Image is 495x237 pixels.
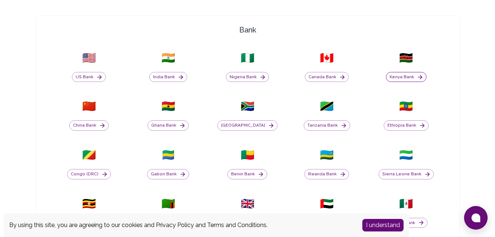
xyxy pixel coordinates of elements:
span: 🇸🇱 [399,148,413,162]
span: 🇺🇸 [82,51,96,65]
button: [GEOGRAPHIC_DATA] [217,120,278,131]
span: 🇪🇹 [399,100,413,113]
button: China Bank [69,120,109,131]
span: 🇲🇽 [399,197,413,210]
span: 🇿🇲 [161,197,175,210]
button: Sierra Leone Bank [379,169,434,179]
button: Open chat window [464,206,488,230]
button: Ethiopia Bank [384,120,429,131]
span: 🇰🇪 [399,51,413,65]
span: 🇿🇦 [241,100,254,113]
button: Canada Bank [305,72,349,82]
span: 🇬🇧 [241,197,254,210]
span: 🇬🇭 [161,100,175,113]
span: 🇹🇿 [320,100,334,113]
span: 🇺🇬 [82,197,96,210]
button: Congo (DRC) [67,169,111,179]
span: 🇨🇬 [82,148,96,162]
a: Terms and Conditions [207,221,266,229]
button: Gabon Bank [147,169,189,179]
div: By using this site, you are agreeing to our cookies and and . [9,221,351,230]
a: Privacy Policy [156,221,194,229]
span: 🇦🇪 [320,197,334,210]
button: Nigeria Bank [226,72,269,82]
button: Benin Bank [227,169,267,179]
button: Kenya Bank [386,72,426,82]
span: 🇮🇳 [161,51,175,65]
span: 🇷🇼 [320,148,334,162]
button: US Bank [72,72,106,82]
button: Accept cookies [362,219,404,231]
h4: Bank [39,25,456,35]
span: 🇧🇯 [241,148,254,162]
button: Ghana Bank [147,120,189,131]
button: India Bank [149,72,187,82]
span: 🇨🇳 [82,100,96,113]
span: 🇨🇦 [320,51,334,65]
button: Tanzania Bank [304,120,350,131]
span: 🇬🇦 [161,148,175,162]
span: 🇳🇬 [241,51,254,65]
button: Rwanda Bank [304,169,349,179]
